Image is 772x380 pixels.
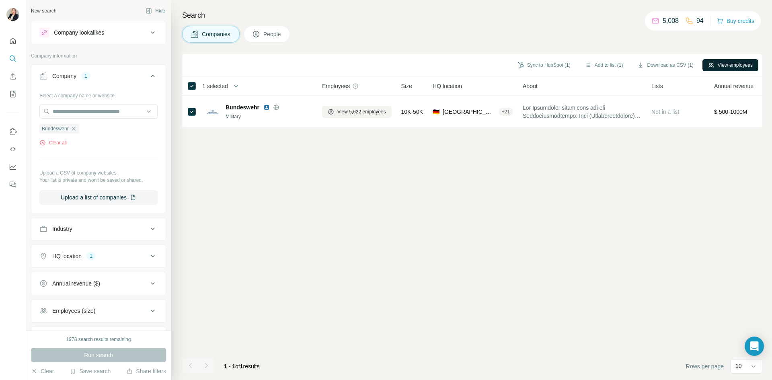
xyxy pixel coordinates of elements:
[322,82,350,90] span: Employees
[39,177,158,184] p: Your list is private and won't be saved or shared.
[31,66,166,89] button: Company1
[240,363,243,370] span: 1
[226,113,312,120] div: Military
[66,336,131,343] div: 1978 search results remaining
[31,7,56,14] div: New search
[6,51,19,66] button: Search
[52,252,82,260] div: HQ location
[512,59,576,71] button: Sync to HubSpot (1)
[6,142,19,156] button: Use Surfe API
[663,16,679,26] p: 5,008
[579,59,629,71] button: Add to list (1)
[31,219,166,238] button: Industry
[182,10,762,21] h4: Search
[745,337,764,356] div: Open Intercom Messenger
[686,362,724,370] span: Rows per page
[39,139,67,146] button: Clear all
[140,5,171,17] button: Hide
[31,301,166,320] button: Employees (size)
[31,274,166,293] button: Annual revenue ($)
[206,105,219,118] img: Logo of Bundeswehr
[52,279,100,288] div: Annual revenue ($)
[70,367,111,375] button: Save search
[714,82,754,90] span: Annual revenue
[263,30,282,38] span: People
[337,108,386,115] span: View 5,622 employees
[433,108,439,116] span: 🇩🇪
[6,160,19,174] button: Dashboard
[52,72,76,80] div: Company
[81,72,90,80] div: 1
[235,363,240,370] span: of
[6,177,19,192] button: Feedback
[523,104,642,120] span: Lor Ipsumdolor sitam cons adi eli Seddoeiusmodtempo: Inci (Utlaboreetdolore), Magnaaliq (Enimadmi...
[714,109,747,115] span: $ 500-1000M
[126,367,166,375] button: Share filters
[6,34,19,48] button: Quick start
[226,103,259,111] span: Bundeswehr
[735,362,742,370] p: 10
[651,109,679,115] span: Not in a list
[52,307,95,315] div: Employees (size)
[717,15,754,27] button: Buy credits
[202,30,231,38] span: Companies
[54,29,104,37] div: Company lookalikes
[31,52,166,60] p: Company information
[224,363,235,370] span: 1 - 1
[31,246,166,266] button: HQ location1
[224,363,260,370] span: results
[263,104,270,111] img: LinkedIn logo
[86,253,96,260] div: 1
[6,8,19,21] img: Avatar
[651,82,663,90] span: Lists
[6,69,19,84] button: Enrich CSV
[632,59,699,71] button: Download as CSV (1)
[523,82,538,90] span: About
[401,108,423,116] span: 10K-50K
[401,82,412,90] span: Size
[52,225,72,233] div: Industry
[443,108,495,116] span: [GEOGRAPHIC_DATA], [GEOGRAPHIC_DATA]
[42,125,69,132] span: Bundeswehr
[31,367,54,375] button: Clear
[6,87,19,101] button: My lists
[39,190,158,205] button: Upload a list of companies
[702,59,758,71] button: View employees
[322,106,392,118] button: View 5,622 employees
[499,108,513,115] div: + 21
[202,82,228,90] span: 1 selected
[433,82,462,90] span: HQ location
[39,169,158,177] p: Upload a CSV of company websites.
[39,89,158,99] div: Select a company name or website
[696,16,704,26] p: 94
[31,23,166,42] button: Company lookalikes
[6,124,19,139] button: Use Surfe on LinkedIn
[31,329,166,348] button: Technologies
